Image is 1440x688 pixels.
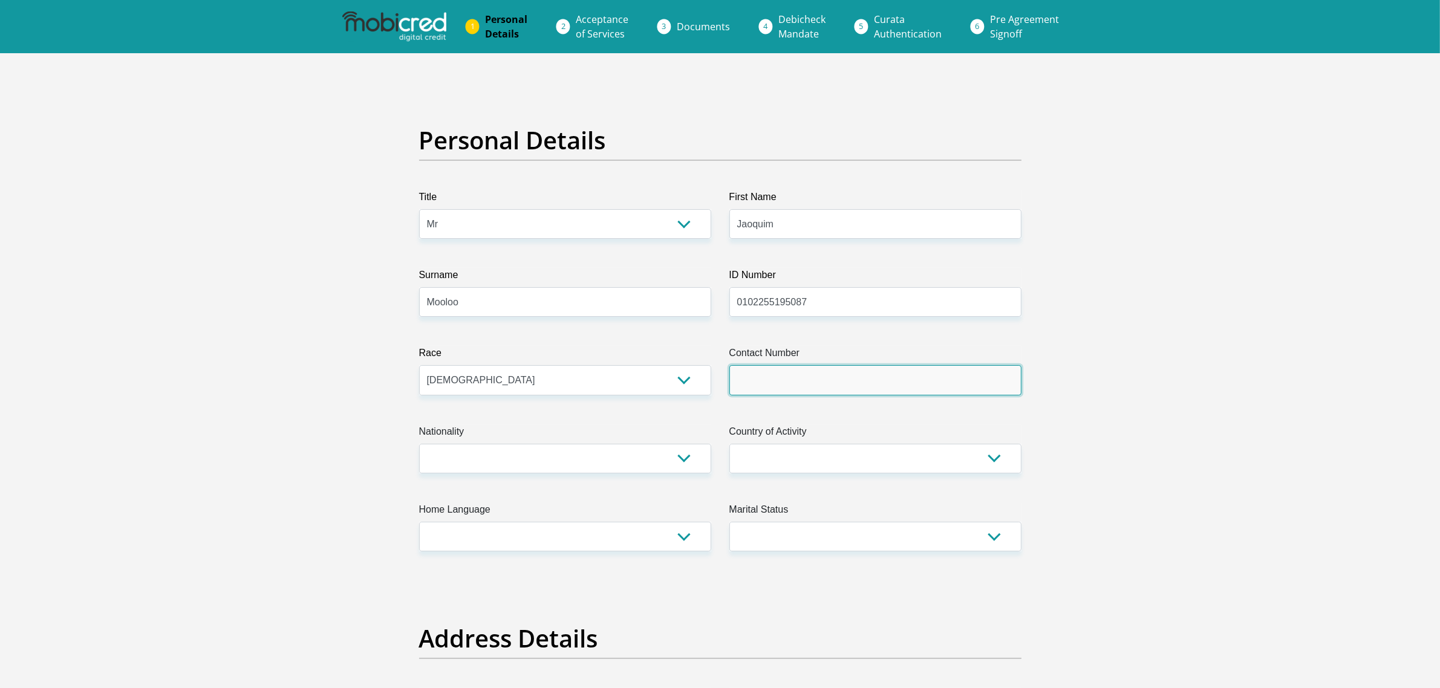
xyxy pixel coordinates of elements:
label: Marital Status [729,502,1021,522]
a: Pre AgreementSignoff [980,7,1069,46]
span: Acceptance of Services [576,13,628,41]
label: Home Language [419,502,711,522]
span: Curata Authentication [874,13,942,41]
label: ID Number [729,268,1021,287]
input: Surname [419,287,711,317]
span: Pre Agreement Signoff [990,13,1059,41]
label: Contact Number [729,346,1021,365]
label: Race [419,346,711,365]
h2: Personal Details [419,126,1021,155]
span: Personal Details [485,13,527,41]
label: Surname [419,268,711,287]
label: Country of Activity [729,424,1021,444]
label: Nationality [419,424,711,444]
a: DebicheckMandate [769,7,835,46]
label: Title [419,190,711,209]
input: First Name [729,209,1021,239]
a: CurataAuthentication [864,7,951,46]
a: Acceptanceof Services [566,7,638,46]
span: Documents [677,20,730,33]
span: Debicheck Mandate [778,13,826,41]
a: Documents [667,15,740,39]
input: ID Number [729,287,1021,317]
img: mobicred logo [342,11,446,42]
input: Contact Number [729,365,1021,395]
h2: Address Details [419,624,1021,653]
label: First Name [729,190,1021,209]
a: PersonalDetails [475,7,537,46]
